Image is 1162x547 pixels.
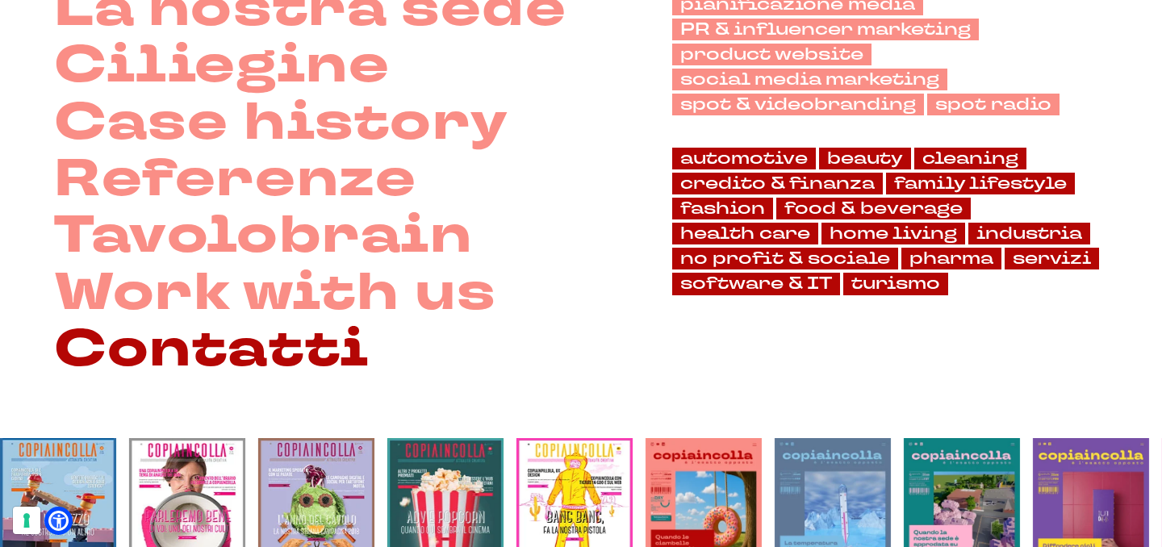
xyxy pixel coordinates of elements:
a: social media marketing [672,69,947,90]
a: Referenze [54,152,416,208]
a: software & IT [672,273,840,294]
a: pharma [901,248,1001,269]
a: PR & influencer marketing [672,19,979,40]
a: Work with us [54,265,495,322]
a: product website [672,44,871,65]
a: Open Accessibility Menu [48,511,69,531]
a: turismo [843,273,948,294]
a: servizi [1005,248,1099,269]
a: no profit & sociale [672,248,898,269]
a: Case history [54,95,508,152]
a: food & beverage [776,198,971,219]
a: cleaning [914,148,1026,169]
a: family lifestyle [886,173,1075,194]
a: health care [672,223,818,244]
button: Le tue preferenze relative al consenso per le tecnologie di tracciamento [13,507,40,534]
a: home living [821,223,965,244]
a: fashion [672,198,773,219]
a: credito & finanza [672,173,883,194]
a: spot & videobranding [672,94,924,115]
a: industria [968,223,1090,244]
a: Ciliegine [54,38,390,94]
a: Tavolobrain [54,208,473,265]
a: beauty [819,148,911,169]
a: spot radio [927,94,1060,115]
a: Contatti [54,322,370,378]
a: automotive [672,148,816,169]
